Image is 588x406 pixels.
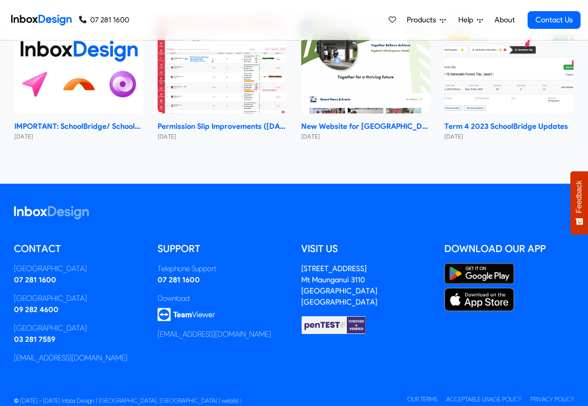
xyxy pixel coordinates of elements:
a: 03 281 7559 [14,335,55,344]
a: Privacy Policy [530,396,574,403]
div: [GEOGRAPHIC_DATA] [14,263,144,274]
div: Telephone Support [158,263,287,274]
a: Our Terms [407,396,437,403]
a: New Website for Whangaparāoa College New Website for [GEOGRAPHIC_DATA] [DATE] [301,17,430,141]
h5: Download our App [444,242,574,256]
div: [GEOGRAPHIC_DATA] [14,293,144,304]
img: IMPORTANT: SchoolBridge/ SchoolPoint Data- Sharing Information- NEW 2024 [14,17,144,114]
img: Permission Slip Improvements (June 2024) [158,17,287,114]
strong: Permission Slip Improvements ([DATE]) [158,121,287,132]
small: [DATE] [444,132,574,141]
span: Feedback [575,180,583,213]
span: Help [458,14,477,26]
a: 07 281 1600 [158,275,200,284]
img: Apple App Store [444,288,514,311]
a: Contact Us [528,11,581,29]
button: Feedback - Show survey [570,171,588,234]
a: Checked & Verified by penTEST [301,320,366,329]
img: New Website for Whangaparāoa College [301,17,430,114]
a: [EMAIL_ADDRESS][DOMAIN_NAME] [14,353,127,362]
small: [DATE] [301,132,430,141]
a: Permission Slip Improvements (June 2024) Permission Slip Improvements ([DATE]) [DATE] [158,17,287,141]
a: Acceptable Usage Policy [446,396,522,403]
a: 09 282 4600 [14,305,59,314]
small: [DATE] [14,132,144,141]
a: 07 281 1600 [14,275,56,284]
strong: Term 4 2023 SchoolBridge Updates [444,121,574,132]
a: [EMAIL_ADDRESS][DOMAIN_NAME] [158,330,271,339]
img: Checked & Verified by penTEST [301,315,366,335]
a: Term 4 2023 SchoolBridge Updates Term 4 2023 SchoolBridge Updates [DATE] [444,17,574,141]
a: [STREET_ADDRESS]Mt Maunganui 3110[GEOGRAPHIC_DATA][GEOGRAPHIC_DATA] [301,264,377,306]
h5: Contact [14,242,144,256]
a: Help [455,11,487,29]
img: logo_inboxdesign_white.svg [14,206,89,220]
div: Download [158,293,287,304]
a: About [492,11,517,29]
address: [STREET_ADDRESS] Mt Maunganui 3110 [GEOGRAPHIC_DATA] [GEOGRAPHIC_DATA] [301,264,377,306]
small: [DATE] [158,132,287,141]
h5: Support [158,242,287,256]
a: 07 281 1600 [79,14,129,26]
a: IMPORTANT: SchoolBridge/ SchoolPoint Data- Sharing Information- NEW 2024 IMPORTANT: SchoolBridge/... [14,17,144,141]
a: Products [403,11,449,29]
span: Products [407,14,440,26]
span: © [DATE] - [DATE] Inbox Design | [GEOGRAPHIC_DATA], [GEOGRAPHIC_DATA] | web86 | [14,397,242,404]
strong: IMPORTANT: SchoolBridge/ SchoolPoint Data- Sharing Information- NEW 2024 [14,121,144,132]
img: Google Play Store [444,263,514,284]
div: [GEOGRAPHIC_DATA] [14,323,144,334]
img: logo_teamviewer.svg [158,308,215,321]
strong: New Website for [GEOGRAPHIC_DATA] [301,121,430,132]
img: Term 4 2023 SchoolBridge Updates [444,17,574,114]
h5: Visit us [301,242,431,256]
